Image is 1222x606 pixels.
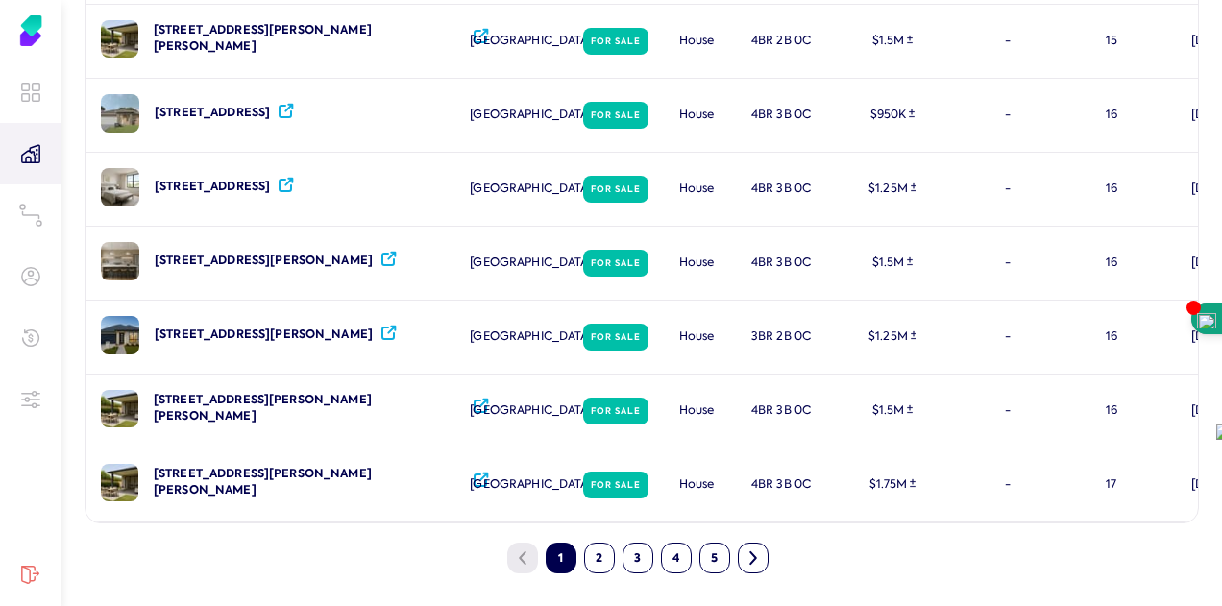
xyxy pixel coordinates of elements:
div: [STREET_ADDRESS][PERSON_NAME][PERSON_NAME] [154,466,465,498]
div: house [658,79,735,152]
img: image [101,94,139,133]
button: 3 [623,543,653,573]
div: [STREET_ADDRESS][PERSON_NAME] [155,327,373,343]
label: For Sale [591,109,640,121]
div: 16 [1058,227,1165,300]
div: - [958,301,1058,374]
img: image [101,20,138,58]
div: house [658,301,735,374]
div: - [958,375,1058,448]
img: image [101,168,139,206]
div: house [658,448,735,521]
div: 4BR 3B 0C [735,79,827,152]
div: $ 1.5M [872,255,914,271]
img: image [101,242,139,280]
div: 17 [1058,448,1165,521]
div: [STREET_ADDRESS][PERSON_NAME][PERSON_NAME] [154,22,465,55]
div: [GEOGRAPHIC_DATA] [489,375,574,448]
div: [GEOGRAPHIC_DATA] [489,79,574,152]
div: 16 [1058,79,1165,152]
div: $ 1.25M [868,181,916,197]
div: 4BR 3B 0C [735,153,827,226]
div: $ 950K [870,107,916,123]
label: For Sale [591,183,640,195]
div: 16 [1058,301,1165,374]
div: [GEOGRAPHIC_DATA] [489,5,574,78]
div: [GEOGRAPHIC_DATA] [489,153,574,226]
div: - [958,227,1058,300]
div: 4BR 3B 0C [735,375,827,448]
div: 4BR 3B 0C [735,448,827,521]
div: $ 1.25M [868,328,916,345]
button: 2 [584,543,615,573]
div: [GEOGRAPHIC_DATA] [489,227,574,300]
div: - [958,5,1058,78]
img: image [101,390,138,427]
div: 16 [1058,153,1165,226]
img: image [101,316,139,354]
button: 5 [699,543,730,573]
div: - [958,153,1058,226]
div: [GEOGRAPHIC_DATA] [489,448,574,521]
label: For Sale [591,257,640,269]
div: house [658,153,735,226]
button: 1 [546,543,576,573]
div: $ 1.5M [872,33,914,49]
div: $ 1.75M [869,476,916,493]
div: [STREET_ADDRESS] [155,105,270,121]
div: house [658,227,735,300]
div: [STREET_ADDRESS][PERSON_NAME][PERSON_NAME] [154,392,465,424]
div: [GEOGRAPHIC_DATA] [489,301,574,374]
div: [STREET_ADDRESS][PERSON_NAME] [155,253,373,269]
img: Soho Agent Portal Home [15,15,46,46]
label: For Sale [591,405,640,417]
div: house [658,5,735,78]
div: house [658,375,735,448]
button: 4 [661,543,692,573]
div: 4BR 2B 0C [735,5,827,78]
div: 16 [1058,375,1165,448]
div: - [958,79,1058,152]
div: $ 1.5M [872,402,914,419]
img: image [101,464,138,501]
div: [STREET_ADDRESS] [155,179,270,195]
div: 15 [1058,5,1165,78]
label: For Sale [591,331,640,343]
label: For Sale [591,36,640,47]
div: 3BR 2B 0C [735,301,827,374]
label: For Sale [591,479,640,491]
div: 4BR 3B 0C [735,227,827,300]
div: - [958,448,1058,521]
